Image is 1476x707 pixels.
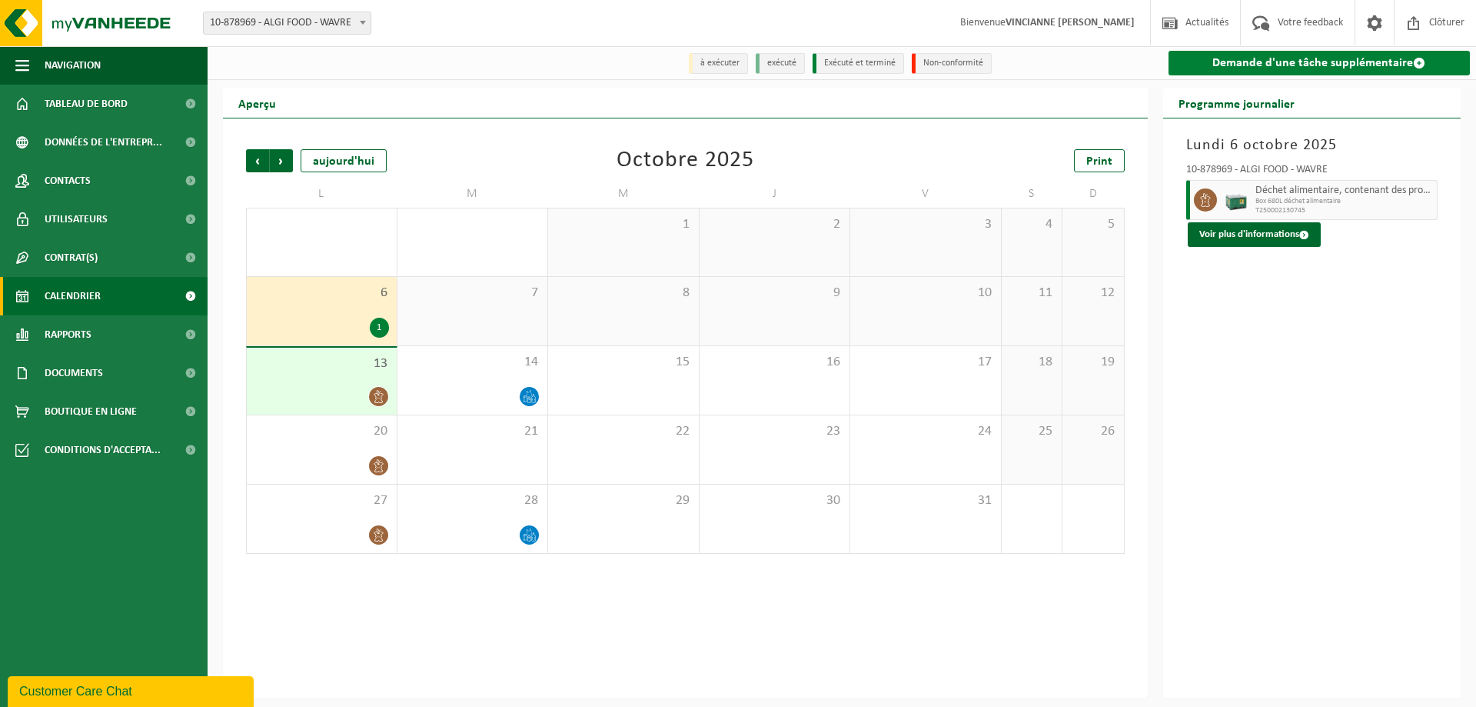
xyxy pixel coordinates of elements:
iframe: chat widget [8,673,257,707]
span: 12 [1070,285,1115,302]
span: 4 [1009,216,1055,233]
li: exécuté [756,53,805,74]
img: PB-LB-0680-HPE-GN-01 [1225,188,1248,212]
span: Contrat(s) [45,238,98,277]
span: 15 [556,354,691,371]
span: Conditions d'accepta... [45,431,161,469]
span: Déchet alimentaire, contenant des produits d'origine animale, emballage mélangé (sans verre), cat 3 [1255,185,1434,197]
span: 9 [707,285,843,302]
span: Suivant [270,149,293,172]
strong: VINCIANNE [PERSON_NAME] [1006,17,1135,28]
span: 16 [707,354,843,371]
td: V [850,180,1002,208]
td: J [700,180,851,208]
td: L [246,180,397,208]
span: 19 [1070,354,1115,371]
td: M [397,180,549,208]
span: Rapports [45,315,91,354]
span: 28 [405,492,540,509]
span: 11 [1009,285,1055,302]
span: 10-878969 - ALGI FOOD - WAVRE [203,12,371,35]
span: Contacts [45,162,91,200]
h2: Programme journalier [1163,88,1310,118]
span: 7 [405,285,540,302]
td: D [1062,180,1124,208]
span: 20 [254,423,389,440]
span: 27 [254,492,389,509]
span: 2 [707,216,843,233]
span: 25 [1009,423,1055,440]
span: Boutique en ligne [45,392,137,431]
span: 21 [405,423,540,440]
span: 22 [556,423,691,440]
span: 18 [1009,354,1055,371]
span: 6 [254,285,389,302]
div: 1 [370,318,389,338]
div: aujourd'hui [301,149,387,172]
a: Print [1074,149,1125,172]
span: Tableau de bord [45,85,128,123]
span: Données de l'entrepr... [45,123,162,162]
a: Demande d'une tâche supplémentaire [1168,51,1471,75]
span: 29 [556,492,691,509]
span: Box 680L déchet alimentaire [1255,197,1434,206]
button: Voir plus d'informations [1188,222,1321,247]
div: 10-878969 - ALGI FOOD - WAVRE [1186,165,1438,180]
span: Précédent [246,149,269,172]
span: Calendrier [45,277,101,315]
div: Octobre 2025 [617,149,754,172]
li: Non-conformité [912,53,992,74]
span: 17 [858,354,993,371]
li: à exécuter [689,53,748,74]
span: 14 [405,354,540,371]
span: 24 [858,423,993,440]
span: 10-878969 - ALGI FOOD - WAVRE [204,12,371,34]
span: T250002130745 [1255,206,1434,215]
span: Print [1086,155,1112,168]
span: 13 [254,355,389,372]
span: 10 [858,285,993,302]
span: Navigation [45,46,101,85]
span: 26 [1070,423,1115,440]
span: 8 [556,285,691,302]
span: Utilisateurs [45,200,108,238]
span: 23 [707,423,843,440]
li: Exécuté et terminé [813,53,904,74]
span: 30 [707,492,843,509]
span: 31 [858,492,993,509]
span: 1 [556,216,691,233]
span: 3 [858,216,993,233]
td: S [1002,180,1063,208]
span: Documents [45,354,103,392]
td: M [548,180,700,208]
h2: Aperçu [223,88,291,118]
span: 5 [1070,216,1115,233]
h3: Lundi 6 octobre 2025 [1186,134,1438,157]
